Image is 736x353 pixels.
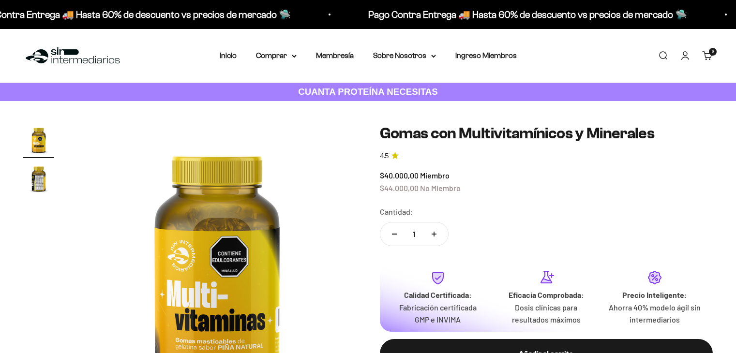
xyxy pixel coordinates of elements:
[380,171,419,180] span: $40.000,00
[316,51,354,59] a: Membresía
[420,171,450,180] span: Miembro
[380,222,408,246] button: Reducir cantidad
[509,290,584,299] strong: Eficacia Comprobada:
[420,222,448,246] button: Aumentar cantidad
[373,49,436,62] summary: Sobre Nosotros
[608,301,701,326] p: Ahorra 40% modelo ágil sin intermediarios
[256,49,297,62] summary: Comprar
[404,290,472,299] strong: Calidad Certificada:
[380,183,419,192] span: $44.000,00
[23,124,54,155] img: Gomas con Multivitamínicos y Minerales
[23,163,54,197] button: Ir al artículo 2
[455,51,517,59] a: Ingreso Miembros
[380,151,713,162] a: 4.54.5 de 5.0 estrellas
[380,206,413,218] label: Cantidad:
[366,7,685,22] p: Pago Contra Entrega 🚚 Hasta 60% de descuento vs precios de mercado 🛸
[420,183,461,192] span: No Miembro
[23,124,54,158] button: Ir al artículo 1
[622,290,687,299] strong: Precio Inteligente:
[220,51,237,59] a: Inicio
[298,87,438,97] strong: CUANTA PROTEÍNA NECESITAS
[380,124,713,143] h1: Gomas con Multivitamínicos y Minerales
[712,49,714,54] span: 3
[23,163,54,194] img: Gomas con Multivitamínicos y Minerales
[500,301,593,326] p: Dosis clínicas para resultados máximos
[380,151,389,162] span: 4.5
[391,301,484,326] p: Fabricación certificada GMP e INVIMA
